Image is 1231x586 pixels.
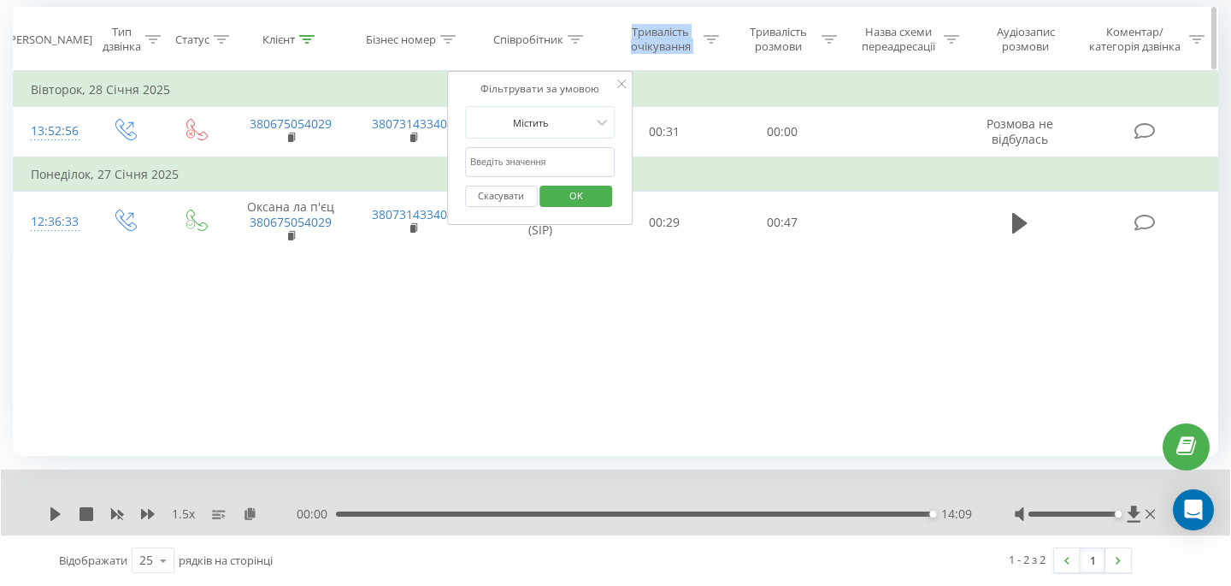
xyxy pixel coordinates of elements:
div: Клієнт [262,33,295,47]
div: Accessibility label [929,511,936,518]
span: Розмова не відбулась [987,115,1053,147]
div: Бізнес номер [366,33,436,47]
div: Співробітник [493,33,563,47]
a: 380731433404 [372,115,454,132]
div: 12:36:33 [31,205,72,239]
div: 1 - 2 з 2 [1009,551,1045,568]
td: 00:00 [723,107,841,157]
a: 380675054029 [250,115,332,132]
div: Статус [175,33,209,47]
div: [PERSON_NAME] [6,33,92,47]
input: Введіть значення [465,147,615,177]
a: 1 [1080,548,1105,572]
div: Фільтрувати за умовою [465,80,615,98]
td: 00:29 [606,191,724,254]
div: Тип дзвінка [103,25,141,54]
span: OK [552,182,600,209]
span: 00:00 [297,506,336,523]
div: Accessibility label [1115,511,1122,518]
span: рядків на сторінці [179,553,273,568]
div: Open Intercom Messenger [1173,489,1214,530]
div: Назва схеми переадресації [857,25,939,54]
div: Аудіозапис розмови [979,25,1072,54]
td: Оксана ла п'єц [230,191,352,254]
span: 1.5 x [172,506,195,523]
span: Відображати [59,553,127,568]
div: Тривалість очікування [621,25,700,54]
button: OK [540,186,613,207]
div: 13:52:56 [31,115,72,148]
td: 00:47 [723,191,841,254]
a: 380675054029 [250,214,332,230]
span: 14:09 [941,506,972,523]
td: 00:31 [606,107,724,157]
div: 25 [139,552,153,569]
a: 380731433404 [372,206,454,222]
div: Тривалість розмови [739,25,817,54]
button: Скасувати [465,186,538,207]
td: Понеділок, 27 Січня 2025 [14,157,1218,192]
div: Коментар/категорія дзвінка [1085,25,1185,54]
td: Вівторок, 28 Січня 2025 [14,73,1218,107]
